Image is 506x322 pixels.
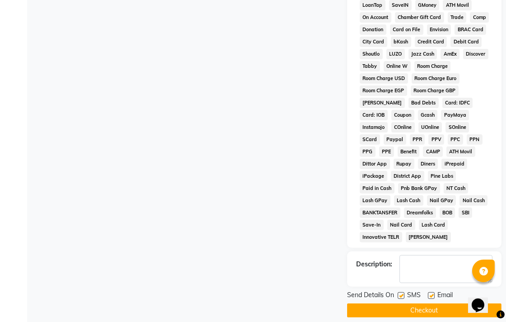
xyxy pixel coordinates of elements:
span: Credit Card [415,37,447,47]
span: Shoutlo [360,49,383,59]
span: NT Cash [444,183,469,194]
span: Paypal [384,134,406,145]
span: UOnline [418,122,442,133]
span: [PERSON_NAME] [360,98,405,108]
span: Room Charge [414,61,451,71]
span: Email [437,290,453,302]
span: AmEx [441,49,460,59]
span: Donation [360,24,386,35]
span: Paid in Cash [360,183,395,194]
span: [PERSON_NAME] [406,232,451,242]
span: District App [391,171,424,181]
span: COnline [391,122,415,133]
span: Benefit [398,147,420,157]
span: BANKTANSFER [360,208,400,218]
span: BRAC Card [455,24,486,35]
span: CAMP [423,147,443,157]
span: Nail Cash [460,195,487,206]
span: Instamojo [360,122,388,133]
span: Rupay [394,159,414,169]
span: Trade [448,12,467,23]
span: Diners [418,159,438,169]
span: PPE [379,147,394,157]
span: Comp [470,12,489,23]
span: Innovative TELR [360,232,402,242]
span: Room Charge USD [360,73,408,84]
span: On Account [360,12,391,23]
span: SOnline [446,122,469,133]
span: Gcash [418,110,438,120]
span: iPrepaid [441,159,467,169]
span: Tabby [360,61,380,71]
span: Dreamfolks [404,208,436,218]
span: Room Charge EGP [360,85,407,96]
span: Lash Card [419,220,448,230]
button: Checkout [347,303,501,317]
span: Lash Cash [394,195,423,206]
span: Room Charge Euro [412,73,460,84]
span: Send Details On [347,290,394,302]
span: Pnb Bank GPay [398,183,440,194]
span: Dittor App [360,159,390,169]
span: Card on File [390,24,423,35]
span: Bad Debts [409,98,439,108]
span: Debit Card [450,37,482,47]
span: bKash [391,37,411,47]
span: Lash GPay [360,195,390,206]
span: PPV [428,134,444,145]
span: PPC [448,134,463,145]
span: Card: IDFC [442,98,473,108]
span: PPR [410,134,425,145]
span: iPackage [360,171,387,181]
span: Discover [463,49,488,59]
span: City Card [360,37,387,47]
span: Save-In [360,220,384,230]
span: Pine Labs [428,171,456,181]
span: SBI [459,208,472,218]
span: ATH Movil [446,147,475,157]
span: Online W [384,61,411,71]
span: LUZO [386,49,405,59]
span: PPG [360,147,376,157]
span: PPN [467,134,483,145]
span: PayMaya [441,110,469,120]
span: Coupon [391,110,414,120]
span: Chamber Gift Card [395,12,444,23]
span: Jazz Cash [409,49,437,59]
span: Room Charge GBP [411,85,459,96]
span: SMS [407,290,421,302]
span: Card: IOB [360,110,388,120]
span: SCard [360,134,380,145]
span: Nail GPay [427,195,456,206]
iframe: chat widget [468,286,497,313]
span: BOB [440,208,455,218]
span: Nail Card [387,220,415,230]
span: Envision [427,24,451,35]
div: Description: [356,260,392,269]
